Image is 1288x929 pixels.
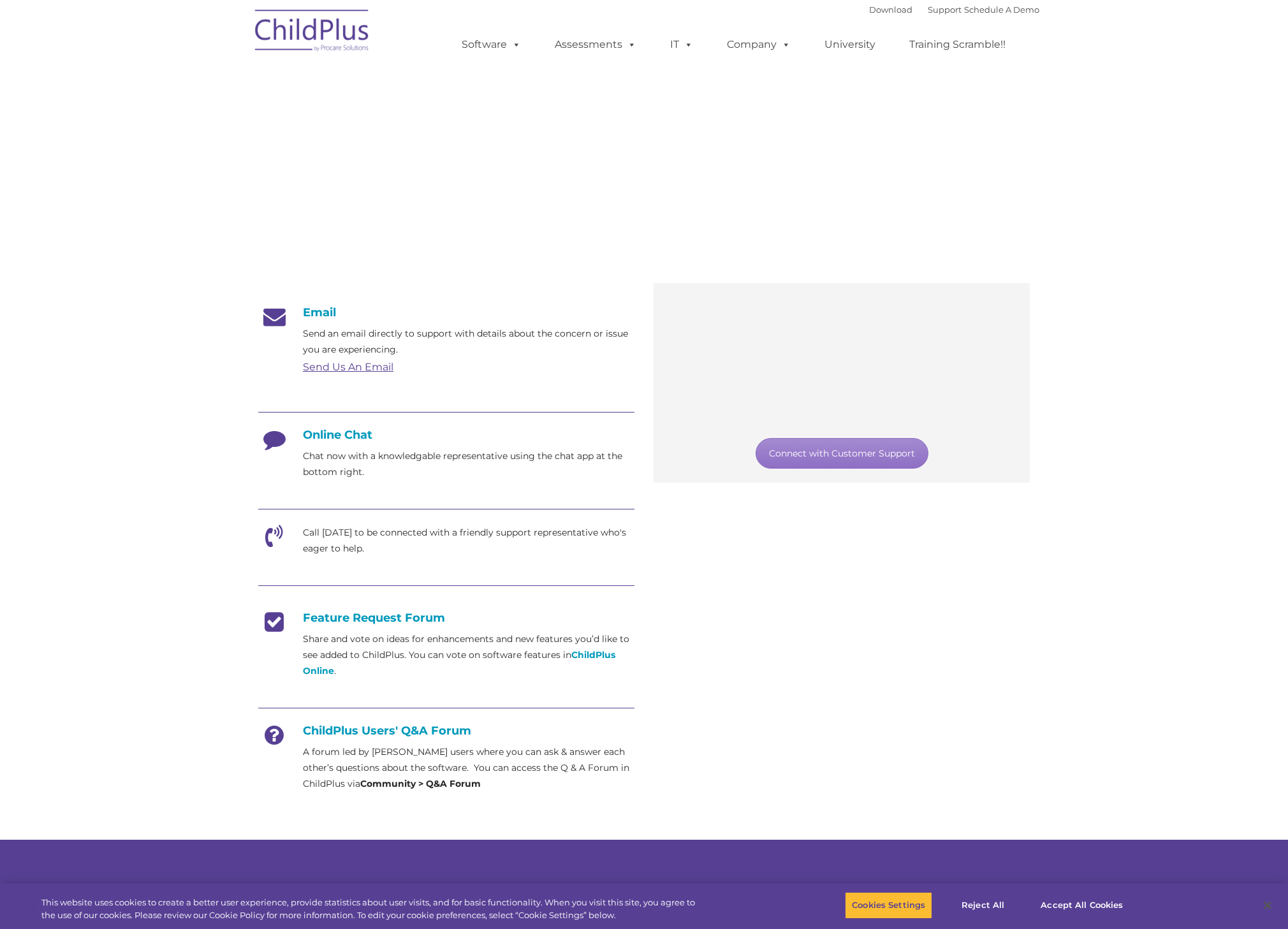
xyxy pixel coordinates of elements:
a: Support [928,4,962,15]
p: Send an email directly to support with details about the concern or issue you are experiencing. [303,326,634,358]
button: Reject All [943,892,1023,919]
p: Call [DATE] to be connected with a friendly support representative who's eager to help. [303,525,634,557]
a: Software [449,32,534,57]
button: Close [1254,891,1282,919]
a: Connect with Customer Support [756,438,928,469]
p: A forum led by [PERSON_NAME] users where you can ask & answer each other’s questions about the so... [303,744,634,792]
strong: Community > Q&A Forum [360,778,481,789]
a: Company [714,32,803,57]
a: Schedule A Demo [964,4,1039,15]
button: Accept All Cookies [1034,892,1130,919]
a: Send Us An Email [303,361,393,373]
div: This website uses cookies to create a better user experience, provide statistics about user visit... [41,896,708,921]
a: Assessments [542,32,649,57]
a: University [812,32,888,57]
h4: Online Chat [258,428,634,442]
p: Share and vote on ideas for enhancements and new features you’d like to see added to ChildPlus. Y... [303,631,634,679]
img: ChildPlus by Procare Solutions [249,1,376,64]
p: Chat now with a knowledgable representative using the chat app at the bottom right. [303,448,634,480]
h4: Email [258,305,634,319]
font: | [869,4,1039,15]
a: Training Scramble!! [896,32,1018,57]
a: IT [657,32,706,57]
h4: ChildPlus Users' Q&A Forum [258,724,634,738]
a: Download [869,4,912,15]
button: Cookies Settings [845,892,932,919]
h4: Feature Request Forum [258,611,634,625]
